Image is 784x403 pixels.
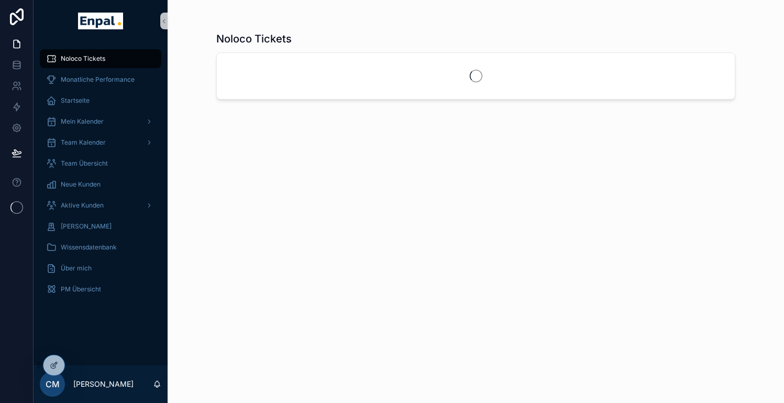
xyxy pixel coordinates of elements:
[73,379,134,389] p: [PERSON_NAME]
[40,133,161,152] a: Team Kalender
[40,259,161,278] a: Über mich
[46,378,60,390] span: CM
[40,175,161,194] a: Neue Kunden
[40,49,161,68] a: Noloco Tickets
[61,180,101,189] span: Neue Kunden
[61,201,104,210] span: Aktive Kunden
[61,138,106,147] span: Team Kalender
[34,42,168,312] div: scrollable content
[61,222,112,231] span: [PERSON_NAME]
[40,112,161,131] a: Mein Kalender
[61,55,105,63] span: Noloco Tickets
[61,264,92,273] span: Über mich
[40,238,161,257] a: Wissensdatenbank
[40,217,161,236] a: [PERSON_NAME]
[40,280,161,299] a: PM Übersicht
[40,70,161,89] a: Monatliche Performance
[61,159,108,168] span: Team Übersicht
[61,96,90,105] span: Startseite
[78,13,123,29] img: App logo
[61,75,135,84] span: Monatliche Performance
[40,196,161,215] a: Aktive Kunden
[61,243,117,252] span: Wissensdatenbank
[61,117,104,126] span: Mein Kalender
[216,31,292,46] h1: Noloco Tickets
[40,154,161,173] a: Team Übersicht
[40,91,161,110] a: Startseite
[61,285,101,293] span: PM Übersicht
